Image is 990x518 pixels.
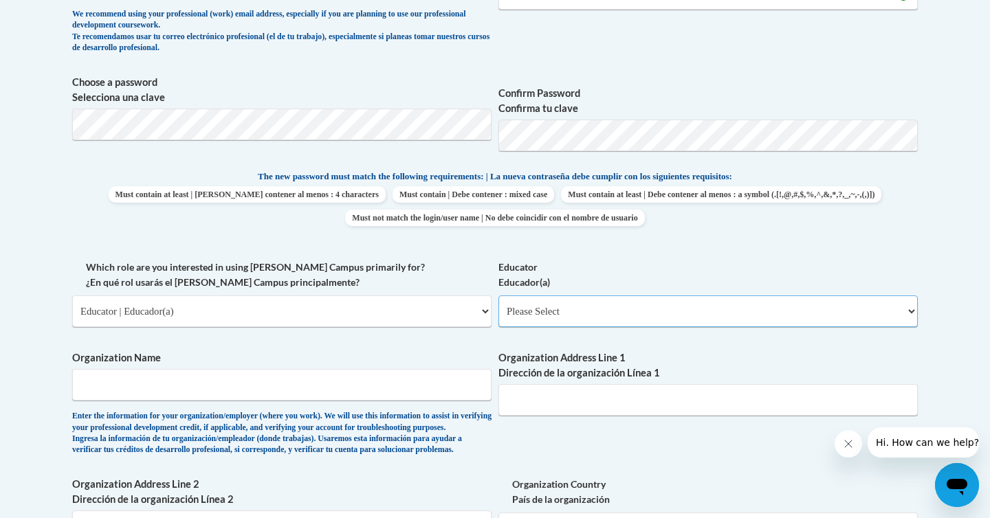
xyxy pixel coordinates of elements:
[109,186,386,203] span: Must contain at least | [PERSON_NAME] contener al menos : 4 characters
[935,463,979,507] iframe: Button to launch messaging window
[72,350,492,365] label: Organization Name
[835,430,862,458] iframe: Close message
[72,75,492,105] label: Choose a password Selecciona una clave
[345,210,644,226] span: Must not match the login/user name | No debe coincidir con el nombre de usuario
[393,186,554,203] span: Must contain | Debe contener : mixed case
[72,369,492,401] input: Metadata input
[72,411,492,456] div: Enter the information for your organization/employer (where you work). We will use this informati...
[498,477,918,507] label: Organization Country País de la organización
[498,86,918,116] label: Confirm Password Confirma tu clave
[498,350,918,381] label: Organization Address Line 1 Dirección de la organización Línea 1
[498,260,918,290] label: Educator Educador(a)
[72,477,492,507] label: Organization Address Line 2 Dirección de la organización Línea 2
[258,170,732,183] span: The new password must match the following requirements: | La nueva contraseña debe cumplir con lo...
[561,186,881,203] span: Must contain at least | Debe contener al menos : a symbol (.[!,@,#,$,%,^,&,*,?,_,~,-,(,)])
[868,427,979,458] iframe: Message from company
[72,260,492,290] label: Which role are you interested in using [PERSON_NAME] Campus primarily for? ¿En qué rol usarás el ...
[498,384,918,416] input: Metadata input
[72,9,492,54] div: We recommend using your professional (work) email address, especially if you are planning to use ...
